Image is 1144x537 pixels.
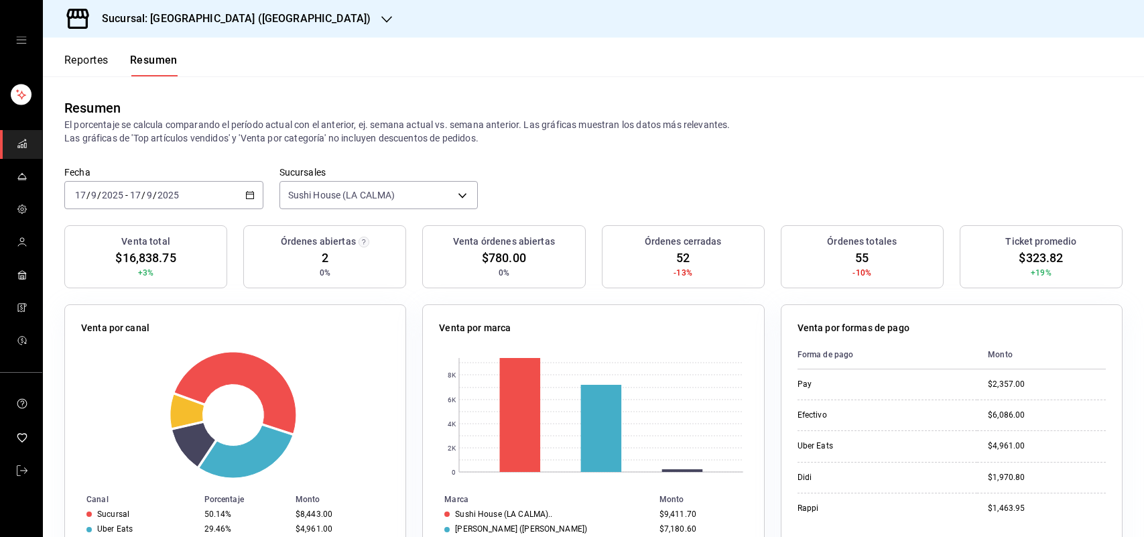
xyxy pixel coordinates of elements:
div: [PERSON_NAME] ([PERSON_NAME]) [455,524,587,534]
h3: Venta órdenes abiertas [453,235,555,249]
span: Sushi House (LA CALMA) [288,188,395,202]
div: Resumen [64,98,121,118]
text: 2K [448,444,456,452]
input: ---- [157,190,180,200]
span: 0% [320,267,330,279]
input: ---- [101,190,124,200]
div: Uber Eats [97,524,133,534]
span: $16,838.75 [115,249,176,267]
span: 2 [322,249,328,267]
h3: Ticket promedio [1005,235,1076,249]
div: Rappi [798,503,932,514]
input: -- [90,190,97,200]
th: Monto [290,492,405,507]
div: $1,463.95 [988,503,1106,514]
div: 50.14% [204,510,285,519]
button: Resumen [130,54,178,76]
button: open drawer [16,35,27,46]
div: Sushi House (LA CALMA).. [455,510,552,519]
span: 0% [499,267,509,279]
span: / [141,190,145,200]
h3: Órdenes abiertas [281,235,356,249]
div: Didi [798,472,932,483]
div: $2,357.00 [988,379,1106,390]
th: Porcentaje [199,492,290,507]
div: $4,961.00 [988,440,1106,452]
span: / [97,190,101,200]
p: El porcentaje se calcula comparando el período actual con el anterior, ej. semana actual vs. sema... [64,118,1123,145]
div: $9,411.70 [659,510,743,519]
text: 0 [452,469,456,476]
span: $780.00 [482,249,526,267]
input: -- [146,190,153,200]
div: $8,443.00 [296,510,384,519]
input: -- [74,190,86,200]
span: / [153,190,157,200]
span: / [86,190,90,200]
label: Sucursales [279,168,479,177]
text: 6K [448,396,456,404]
h3: Órdenes cerradas [645,235,722,249]
th: Canal [65,492,199,507]
div: 29.46% [204,524,285,534]
text: 4K [448,420,456,428]
th: Monto [977,341,1106,369]
label: Fecha [64,168,263,177]
div: $1,970.80 [988,472,1106,483]
th: Marca [423,492,653,507]
span: +19% [1031,267,1052,279]
span: - [125,190,128,200]
button: Reportes [64,54,109,76]
div: Pay [798,379,932,390]
th: Monto [654,492,764,507]
span: -10% [852,267,871,279]
div: $4,961.00 [296,524,384,534]
input: -- [129,190,141,200]
th: Forma de pago [798,341,978,369]
div: $7,180.60 [659,524,743,534]
span: -13% [674,267,692,279]
h3: Sucursal: [GEOGRAPHIC_DATA] ([GEOGRAPHIC_DATA]) [91,11,371,27]
span: +3% [138,267,153,279]
p: Venta por formas de pago [798,321,909,335]
span: 55 [855,249,869,267]
div: Efectivo [798,410,932,421]
span: $323.82 [1019,249,1063,267]
div: navigation tabs [64,54,178,76]
h3: Venta total [121,235,170,249]
h3: Órdenes totales [827,235,897,249]
div: Sucursal [97,510,129,519]
p: Venta por marca [439,321,511,335]
div: Uber Eats [798,440,932,452]
text: 8K [448,371,456,379]
span: 52 [676,249,690,267]
p: Venta por canal [81,321,149,335]
div: $6,086.00 [988,410,1106,421]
